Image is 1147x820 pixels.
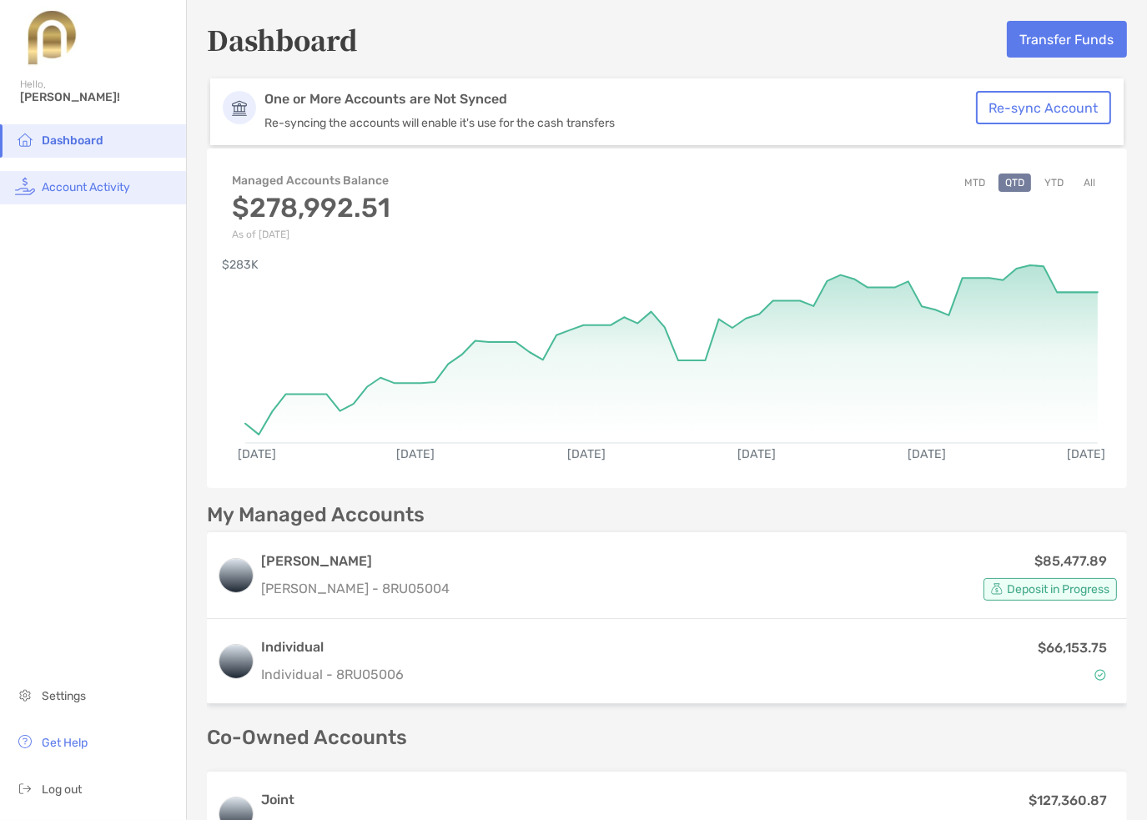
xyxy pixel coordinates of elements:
img: logout icon [15,778,35,798]
img: get-help icon [15,732,35,752]
h3: [PERSON_NAME] [261,551,450,571]
img: settings icon [15,685,35,705]
span: Get Help [42,736,88,750]
span: Settings [42,689,86,703]
p: One or More Accounts are Not Synced [264,91,986,108]
text: [DATE] [238,447,276,461]
p: My Managed Accounts [207,505,425,526]
img: household icon [15,129,35,149]
p: Re-syncing the accounts will enable it's use for the cash transfers [264,116,986,130]
h4: Managed Accounts Balance [232,174,390,188]
button: All [1077,174,1102,192]
button: MTD [958,174,992,192]
text: [DATE] [1067,447,1105,461]
p: Co-Owned Accounts [207,727,1127,748]
img: Account Icon [223,91,256,124]
img: activity icon [15,176,35,196]
img: Account Status icon [1094,669,1106,681]
img: Account Status icon [991,583,1003,595]
p: [PERSON_NAME] - 8RU05004 [261,578,450,599]
button: YTD [1038,174,1070,192]
span: Dashboard [42,133,103,148]
img: logo account [219,645,253,678]
h3: Joint [261,790,373,810]
span: [PERSON_NAME]! [20,90,176,104]
p: $85,477.89 [1034,551,1107,571]
span: Log out [42,782,82,797]
span: Deposit in Progress [1007,585,1109,594]
p: As of [DATE] [232,229,390,240]
span: Account Activity [42,180,130,194]
img: Zoe Logo [20,7,83,67]
text: [DATE] [567,447,606,461]
text: [DATE] [396,447,435,461]
text: [DATE] [908,447,947,461]
p: $127,360.87 [1029,790,1107,811]
p: Individual - 8RU05006 [261,664,404,685]
h3: $278,992.51 [232,192,390,224]
button: QTD [999,174,1031,192]
text: [DATE] [737,447,776,461]
text: $283K [222,259,259,273]
button: Re-sync Account [976,91,1111,124]
h5: Dashboard [207,20,358,58]
h3: Individual [261,637,404,657]
button: Transfer Funds [1007,21,1127,58]
img: logo account [219,559,253,592]
p: $66,153.75 [1038,637,1107,658]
